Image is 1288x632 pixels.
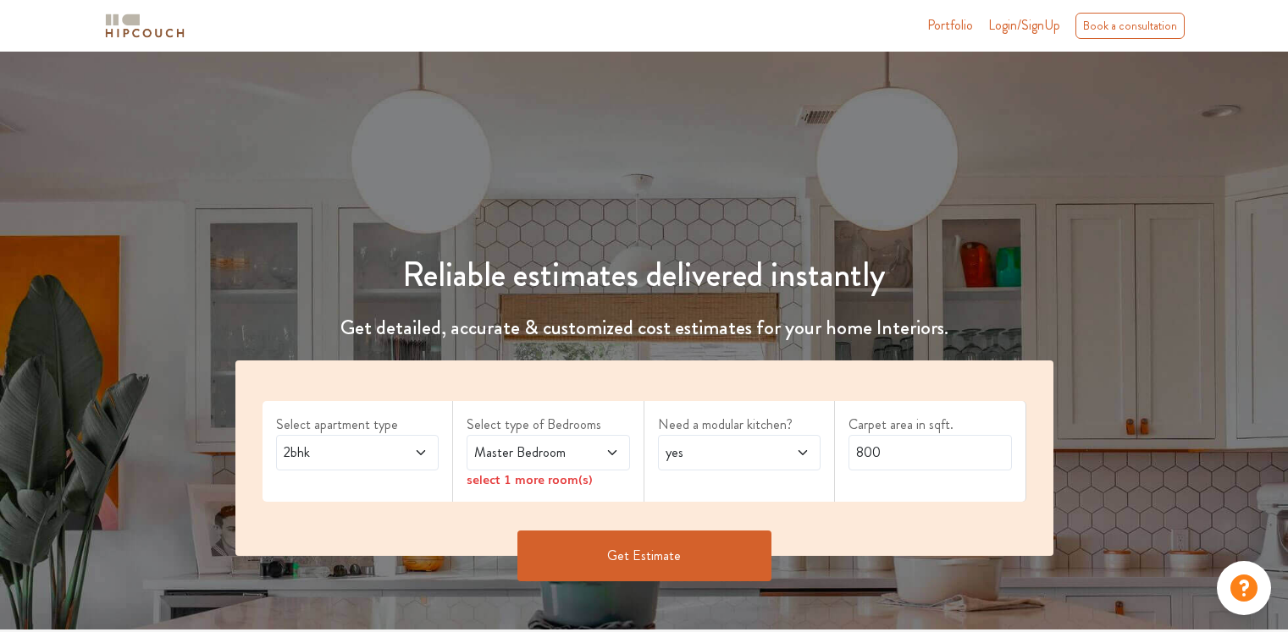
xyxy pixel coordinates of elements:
[927,15,973,36] a: Portfolio
[658,415,821,435] label: Need a modular kitchen?
[467,415,630,435] label: Select type of Bedrooms
[467,470,630,488] div: select 1 more room(s)
[225,316,1064,340] h4: Get detailed, accurate & customized cost estimates for your home Interiors.
[280,442,391,463] span: 2bhk
[225,255,1064,295] h1: Reliable estimates delivered instantly
[471,442,582,463] span: Master Bedroom
[1075,13,1185,39] div: Book a consultation
[102,11,187,41] img: logo-horizontal.svg
[102,7,187,45] span: logo-horizontal.svg
[517,530,771,581] button: Get Estimate
[662,442,773,463] span: yes
[988,15,1060,35] span: Login/SignUp
[276,415,439,435] label: Select apartment type
[849,435,1012,470] input: Enter area sqft
[849,415,1012,435] label: Carpet area in sqft.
